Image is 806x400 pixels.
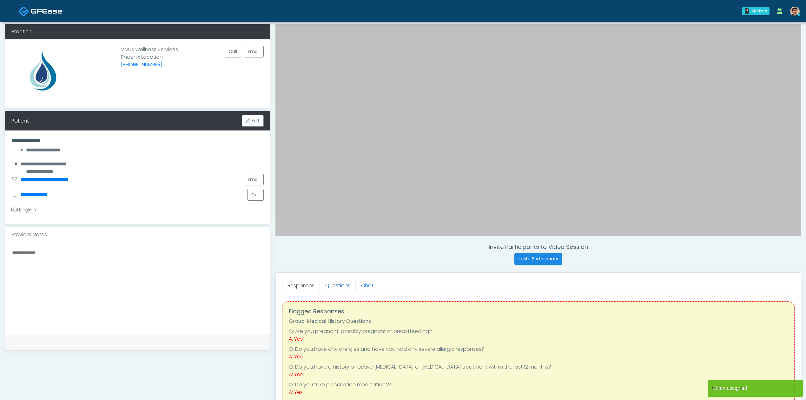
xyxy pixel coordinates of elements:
[5,3,24,22] button: Open LiveChat chat widget
[790,7,800,16] img: Kenner Medina
[19,1,63,21] a: Docovia
[225,46,241,57] button: Call
[289,328,788,335] li: Q: Are you pregnant, possibly pregnant or breastfeeding?
[244,174,264,185] a: Email
[289,335,788,343] div: A: Yes
[11,46,75,102] img: Provider image
[289,363,788,371] li: Q: Do you have a history of active [MEDICAL_DATA] or [MEDICAL_DATA] treatment within the last 12 ...
[289,389,788,396] div: A: Yes
[738,4,773,18] a: 0 All clear!
[11,206,36,214] div: English
[289,353,788,361] div: A: Yes
[745,8,749,14] div: 0
[289,308,788,315] h4: Flagged Responses
[289,371,788,378] div: A: Yes
[356,279,379,292] a: Chat
[242,115,264,127] button: Edit
[11,117,29,125] div: Patient
[708,380,803,397] article: Exam assigned.
[751,8,767,14] div: All clear!
[514,253,562,265] button: Invite Participants
[5,227,270,242] div: Provider Notes
[19,6,29,17] img: Docovia
[5,24,270,39] div: Practice
[247,189,264,201] button: Call
[289,381,788,389] li: Q: Do you take prescription medications?
[289,317,371,325] strong: Group: Medical History Questions
[275,243,801,250] h4: Invite Participants to Video Session
[121,46,178,97] p: Vivus Wellness Services Phoenix Location
[289,345,788,353] li: Q: Do you have any allergies and have you had any severe allergic responses?
[244,46,264,57] a: Email
[282,279,320,292] a: Responses
[31,8,63,14] img: Docovia
[320,279,356,292] a: Questions
[121,61,162,68] a: [PHONE_NUMBER]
